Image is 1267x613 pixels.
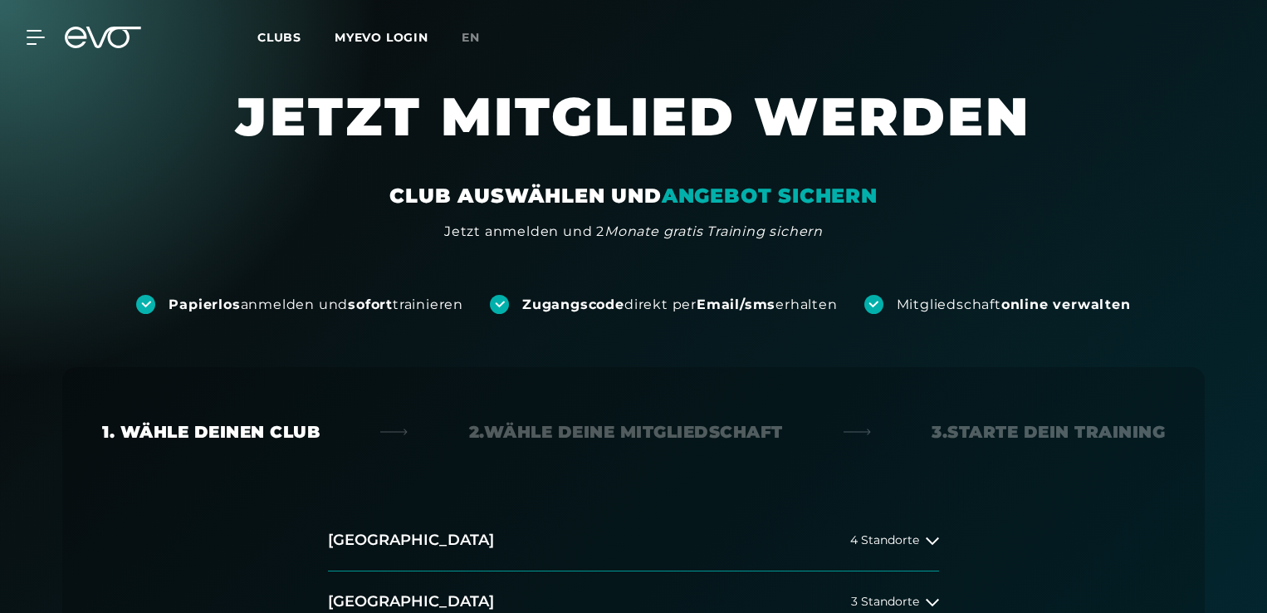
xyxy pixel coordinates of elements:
[850,534,919,547] span: 4 Standorte
[697,297,775,312] strong: Email/sms
[522,296,837,314] div: direkt per erhalten
[444,222,823,242] div: Jetzt anmelden und 2
[462,28,500,47] a: en
[662,184,878,208] em: ANGEBOT SICHERN
[462,30,480,45] span: en
[522,297,624,312] strong: Zugangscode
[328,510,939,571] button: [GEOGRAPHIC_DATA]4 Standorte
[257,29,335,45] a: Clubs
[348,297,393,312] strong: sofort
[389,183,877,209] div: CLUB AUSWÄHLEN UND
[328,530,494,551] h2: [GEOGRAPHIC_DATA]
[604,223,823,239] em: Monate gratis Training sichern
[102,420,320,444] div: 1. Wähle deinen Club
[169,296,463,314] div: anmelden und trainieren
[851,596,919,608] span: 3 Standorte
[469,420,783,444] div: 2. Wähle deine Mitgliedschaft
[328,591,494,612] h2: [GEOGRAPHIC_DATA]
[932,420,1165,444] div: 3. Starte dein Training
[257,30,301,45] span: Clubs
[169,297,240,312] strong: Papierlos
[897,296,1131,314] div: Mitgliedschaft
[135,83,1132,183] h1: JETZT MITGLIED WERDEN
[1001,297,1131,312] strong: online verwalten
[335,30,428,45] a: MYEVO LOGIN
